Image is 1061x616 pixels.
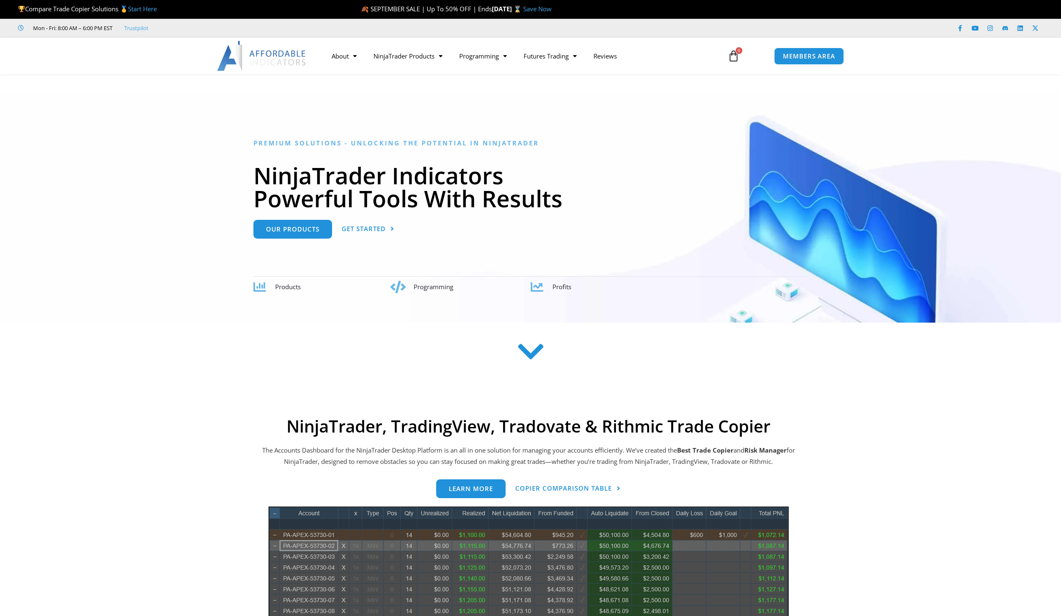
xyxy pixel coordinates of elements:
a: Start Here [128,5,157,13]
strong: [DATE] ⌛ [492,5,523,13]
span: MEMBERS AREA [783,53,835,59]
h2: NinjaTrader, TradingView, Tradovate & Rithmic Trade Copier [261,416,796,436]
span: 🍂 SEPTEMBER SALE | Up To 50% OFF | Ends [361,5,492,13]
a: About [323,46,365,66]
strong: Risk Manager [744,446,787,454]
span: Get Started [342,226,386,232]
span: Copier Comparison Table [515,485,612,491]
a: Save Now [523,5,552,13]
span: 0 [736,47,742,54]
img: 🏆 [18,6,25,12]
a: Programming [451,46,515,66]
img: LogoAI | Affordable Indicators – NinjaTrader [217,41,307,71]
span: Profits [552,283,571,291]
b: Best Trade Copier [677,446,734,454]
a: Trustpilot [124,23,148,33]
h1: NinjaTrader Indicators Powerful Tools With Results [253,164,808,210]
span: Mon - Fri: 8:00 AM – 6:00 PM EST [31,23,112,33]
span: Programming [414,283,453,291]
a: Futures Trading [515,46,585,66]
a: Get Started [342,220,394,239]
a: NinjaTrader Products [365,46,451,66]
span: Products [275,283,301,291]
span: Our Products [266,226,320,232]
nav: Menu [323,46,718,66]
a: Learn more [436,479,506,498]
a: Copier Comparison Table [515,479,621,498]
h6: Premium Solutions - Unlocking the Potential in NinjaTrader [253,139,808,147]
p: The Accounts Dashboard for the NinjaTrader Desktop Platform is an all in one solution for managin... [261,445,796,468]
span: Compare Trade Copier Solutions 🥇 [18,5,157,13]
a: Reviews [585,46,625,66]
span: Learn more [449,486,493,492]
a: MEMBERS AREA [774,48,844,65]
a: Our Products [253,220,332,239]
a: 0 [715,44,752,68]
